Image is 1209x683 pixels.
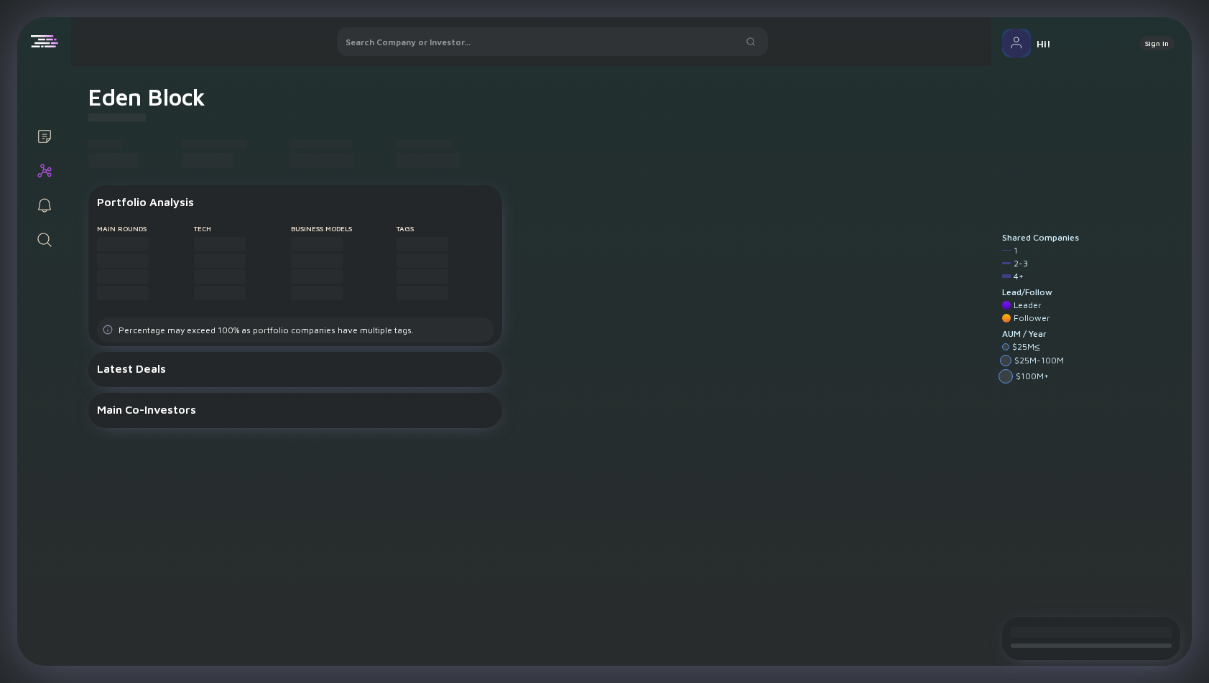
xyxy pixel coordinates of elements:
[1002,329,1079,339] div: AUM / Year
[1037,37,1128,50] div: Hi!
[1002,287,1079,297] div: Lead/Follow
[1002,233,1079,243] div: Shared Companies
[97,362,481,375] div: Latest Deals
[97,195,481,208] div: Portfolio Analysis
[1034,342,1040,352] div: ≤
[97,224,194,233] div: Main rounds
[1002,29,1031,57] img: Profile Picture
[17,118,71,152] a: Lists
[1139,36,1175,50] button: Sign In
[1014,246,1018,256] div: 1
[17,187,71,221] a: Reminders
[1014,300,1042,310] div: Leader
[1014,271,1024,282] div: 4 +
[291,224,397,233] div: Business Models
[629,228,894,459] img: graph-loading.svg
[1014,313,1050,323] div: Follower
[1014,259,1028,269] div: 2 - 3
[397,224,494,233] div: Tags
[1016,371,1049,381] div: $ 100M +
[103,325,113,335] img: Tags Dislacimer info icon
[17,221,71,256] a: Search
[119,325,414,335] div: Percentage may exceed 100% as portfolio companies have multiple tags.
[97,403,481,416] div: Main Co-Investors
[1014,356,1064,366] div: $ 25M - 100M
[194,224,291,233] div: Tech
[17,152,71,187] a: Investor Map
[1012,342,1040,352] div: $ 25M
[88,83,205,111] h1: Eden Block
